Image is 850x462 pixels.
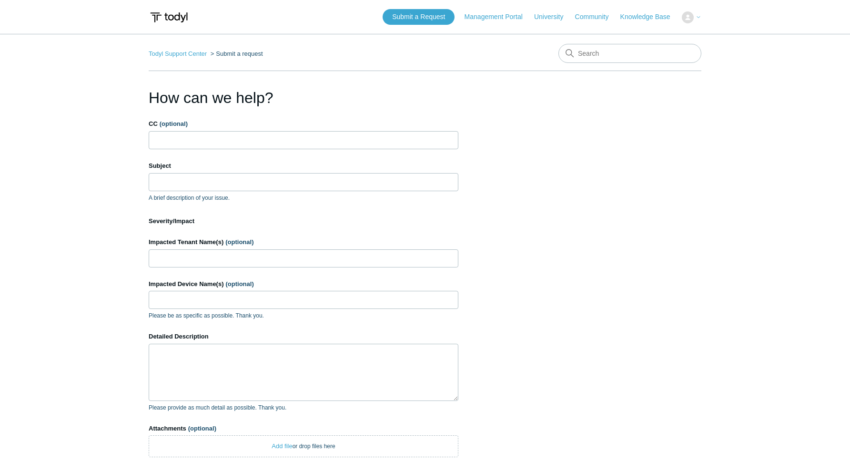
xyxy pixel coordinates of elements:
li: Todyl Support Center [149,50,209,57]
h1: How can we help? [149,86,458,109]
a: Todyl Support Center [149,50,207,57]
label: Impacted Tenant Name(s) [149,237,458,247]
p: A brief description of your issue. [149,194,458,202]
span: (optional) [225,238,253,246]
input: Search [558,44,701,63]
span: (optional) [226,280,254,287]
a: University [534,12,573,22]
label: Impacted Device Name(s) [149,279,458,289]
li: Submit a request [209,50,263,57]
span: (optional) [160,120,188,127]
a: Submit a Request [383,9,455,25]
span: (optional) [188,425,216,432]
label: CC [149,119,458,129]
a: Community [575,12,618,22]
label: Severity/Impact [149,216,458,226]
a: Knowledge Base [620,12,680,22]
a: Management Portal [465,12,532,22]
label: Subject [149,161,458,171]
img: Todyl Support Center Help Center home page [149,9,189,26]
label: Attachments [149,424,458,433]
p: Please provide as much detail as possible. Thank you. [149,403,458,412]
p: Please be as specific as possible. Thank you. [149,311,458,320]
label: Detailed Description [149,332,458,341]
